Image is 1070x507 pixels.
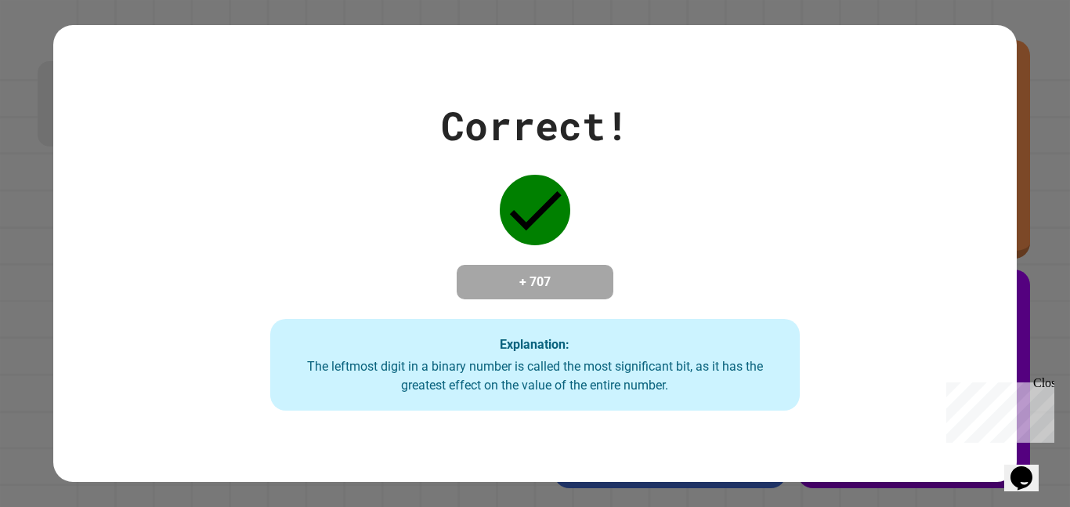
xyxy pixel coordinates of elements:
div: The leftmost digit in a binary number is called the most significant bit, as it has the greatest ... [286,357,785,395]
h4: + 707 [472,273,598,292]
div: Correct! [441,96,629,155]
strong: Explanation: [500,336,569,351]
iframe: chat widget [940,376,1054,443]
iframe: chat widget [1004,444,1054,491]
div: Chat with us now!Close [6,6,108,100]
